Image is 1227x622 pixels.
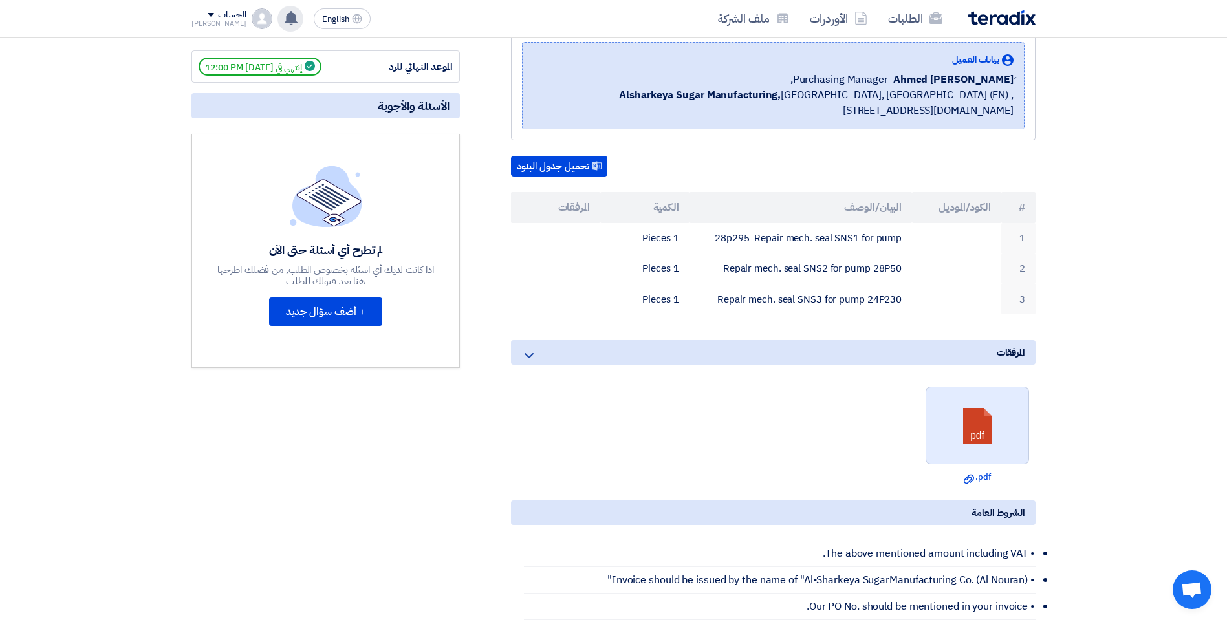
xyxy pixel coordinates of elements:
a: ملف الشركة [708,3,799,34]
div: [PERSON_NAME] [191,20,246,27]
a: الطلبات [878,3,953,34]
td: 28p295 Repair mech. seal SNS1 for pump [690,223,913,253]
b: Alsharkeya Sugar Manufacturing, [619,87,781,103]
span: إنتهي في [DATE] 12:00 PM [199,58,321,76]
span: الشروط العامة [972,506,1025,520]
td: 1 Pieces [600,253,690,284]
th: الكمية [600,192,690,223]
span: ِAhmed [PERSON_NAME] [893,72,1014,87]
span: المرفقات [997,345,1025,359]
li: • Invoice should be issued by the name of "Al-Sharkeya SugarManufacturing Co. (Al Nouran)" [524,567,1036,594]
button: English [314,8,371,29]
td: Repair mech. seal SNS3 for pump 24P230 [690,284,913,314]
td: 1 Pieces [600,223,690,253]
div: لم تطرح أي أسئلة حتى الآن [216,242,436,257]
span: English [322,15,349,24]
td: 3 [1001,284,1036,314]
th: المرفقات [511,192,600,223]
td: 1 [1001,223,1036,253]
a: .pdf [929,471,1025,484]
a: الأوردرات [799,3,878,34]
span: بيانات العميل [952,53,999,67]
a: Open chat [1173,570,1211,609]
button: + أضف سؤال جديد [269,297,382,326]
img: Teradix logo [968,10,1036,25]
th: الكود/الموديل [912,192,1001,223]
img: empty_state_list.svg [290,166,362,226]
td: 2 [1001,253,1036,284]
li: • The above mentioned amount including VAT. [524,541,1036,567]
th: البيان/الوصف [690,192,913,223]
td: 1 Pieces [600,284,690,314]
span: [GEOGRAPHIC_DATA], [GEOGRAPHIC_DATA] (EN) ,[STREET_ADDRESS][DOMAIN_NAME] [533,87,1014,118]
th: # [1001,192,1036,223]
div: الموعد النهائي للرد [356,59,453,74]
span: الأسئلة والأجوبة [378,98,450,113]
div: اذا كانت لديك أي اسئلة بخصوص الطلب, من فضلك اطرحها هنا بعد قبولك للطلب [216,264,436,287]
button: تحميل جدول البنود [511,156,607,177]
li: • Our PO No. should be mentioned in your invoice. [524,594,1036,620]
img: profile_test.png [252,8,272,29]
td: Repair mech. seal SNS2 for pump 28P50 [690,253,913,284]
span: Purchasing Manager, [790,72,888,87]
div: الحساب [218,10,246,21]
